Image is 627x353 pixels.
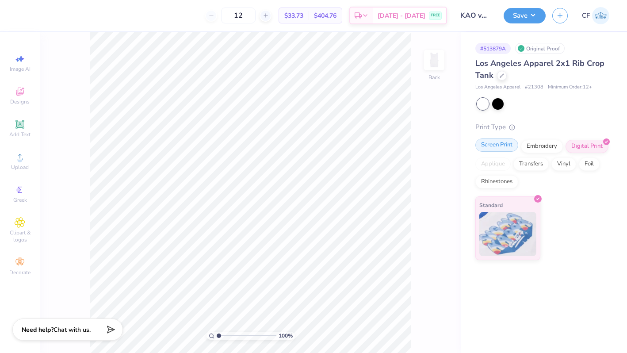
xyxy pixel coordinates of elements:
[475,84,520,91] span: Los Angeles Apparel
[475,175,518,188] div: Rhinestones
[9,131,31,138] span: Add Text
[284,11,303,20] span: $33.73
[54,326,91,334] span: Chat with us.
[475,157,511,171] div: Applique
[579,157,600,171] div: Foil
[521,140,563,153] div: Embroidery
[513,157,549,171] div: Transfers
[431,12,440,19] span: FREE
[475,138,518,152] div: Screen Print
[479,212,536,256] img: Standard
[4,229,35,243] span: Clipart & logos
[479,200,503,210] span: Standard
[11,164,29,171] span: Upload
[551,157,576,171] div: Vinyl
[425,51,443,69] img: Back
[475,122,609,132] div: Print Type
[221,8,256,23] input: – –
[314,11,336,20] span: $404.76
[10,98,30,105] span: Designs
[9,269,31,276] span: Decorate
[475,58,604,81] span: Los Angeles Apparel 2x1 Rib Crop Tank
[515,43,565,54] div: Original Proof
[428,73,440,81] div: Back
[378,11,425,20] span: [DATE] - [DATE]
[454,7,497,24] input: Untitled Design
[504,8,546,23] button: Save
[592,7,609,24] img: Cameryn Freeman
[525,84,543,91] span: # 21308
[566,140,608,153] div: Digital Print
[582,7,609,24] a: CF
[279,332,293,340] span: 100 %
[10,65,31,73] span: Image AI
[22,326,54,334] strong: Need help?
[475,43,511,54] div: # 513879A
[13,196,27,203] span: Greek
[548,84,592,91] span: Minimum Order: 12 +
[582,11,590,21] span: CF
